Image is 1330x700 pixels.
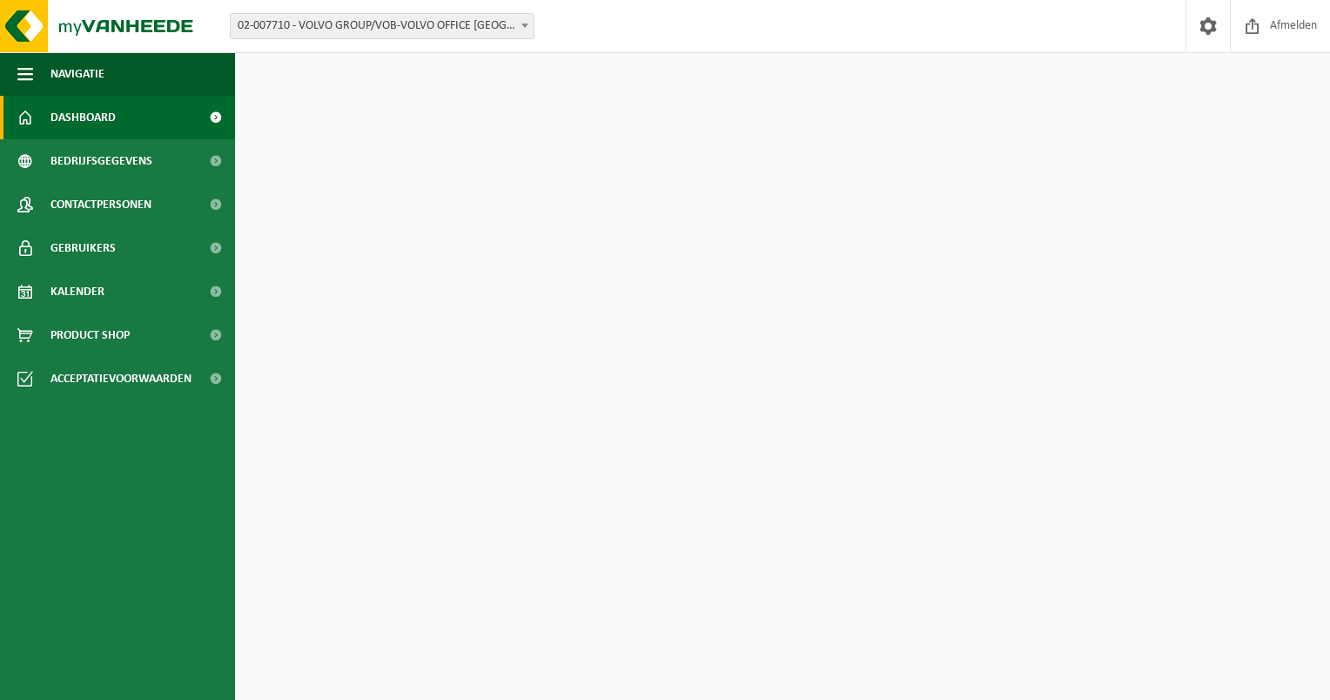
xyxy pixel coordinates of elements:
span: Dashboard [50,96,116,139]
span: Kalender [50,270,104,313]
span: Navigatie [50,52,104,96]
span: Product Shop [50,313,130,357]
span: 02-007710 - VOLVO GROUP/VOB-VOLVO OFFICE BRUSSELS - BERCHEM-SAINTE-AGATHE [231,14,534,38]
span: Contactpersonen [50,183,151,226]
span: Bedrijfsgegevens [50,139,152,183]
span: 02-007710 - VOLVO GROUP/VOB-VOLVO OFFICE BRUSSELS - BERCHEM-SAINTE-AGATHE [230,13,534,39]
span: Acceptatievoorwaarden [50,357,191,400]
span: Gebruikers [50,226,116,270]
